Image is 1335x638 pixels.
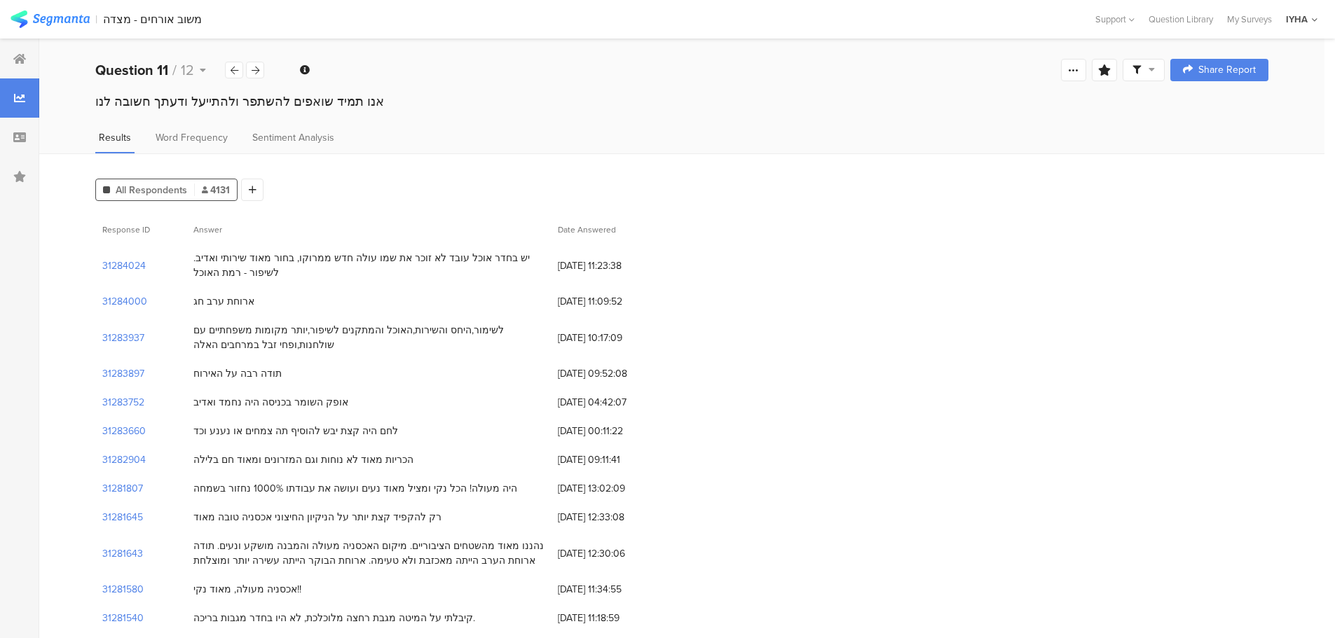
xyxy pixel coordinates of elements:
section: 31283660 [102,424,146,438]
span: Date Answered [558,223,616,236]
span: [DATE] 09:11:41 [558,452,670,467]
div: נהננו מאוד מהשטחים הציבוריים. מיקום האכסניה מעולה והמבנה מושקע ונעים. תודה ארוחת הערב הייתה מאכזב... [193,539,544,568]
section: 31284000 [102,294,147,309]
div: הכריות מאוד לא נוחות וגם המזרונים ומאוד חם בלילה [193,452,413,467]
div: אכסניה מעולה, מאוד נקי!! [193,582,301,597]
section: 31282904 [102,452,146,467]
span: 12 [181,60,194,81]
span: [DATE] 11:09:52 [558,294,670,309]
span: Answer [193,223,222,236]
a: Question Library [1142,13,1220,26]
a: My Surveys [1220,13,1279,26]
div: רק להקפיד קצת יותר על הניקיון החיצוני אכסניה טובה מאוד [193,510,441,525]
div: תודה רבה על האירוח [193,366,282,381]
section: 31281643 [102,546,143,561]
span: Results [99,130,131,145]
div: IYHA [1286,13,1308,26]
span: [DATE] 00:11:22 [558,424,670,438]
div: ארוחת ערב חג [193,294,254,309]
div: אופק השומר בכניסה היה נחמד ואדיב [193,395,348,410]
span: 4131 [202,183,230,197]
span: [DATE] 04:42:07 [558,395,670,410]
div: היה מעולה! הכל נקי ומציל מאוד נעים ועושה את עבודתו 1000% נחזור בשמחה [193,481,517,496]
section: 31281645 [102,510,143,525]
span: [DATE] 11:18:59 [558,611,670,625]
div: | [95,11,97,27]
div: לשימור,היחס והשירות,האוכל והמתקנים לשיפור,יותר מקומות משפחתיים עם שולחנות,ופחי זבל במרחבים האלה [193,323,544,352]
span: Word Frequency [156,130,228,145]
section: 31284024 [102,258,146,273]
span: / [172,60,177,81]
b: Question 11 [95,60,168,81]
div: משוב אורחים - מצדה [103,13,202,26]
span: [DATE] 11:23:38 [558,258,670,273]
div: לחם היה קצת יבש להוסיף תה צמחים או נענע וכד [193,424,398,438]
span: [DATE] 09:52:08 [558,366,670,381]
section: 31283752 [102,395,144,410]
div: אנו תמיד שואפים להשתפר ולהתייעל ודעתך חשובה לנו [95,92,1268,111]
span: Share Report [1198,65,1256,75]
span: [DATE] 13:02:09 [558,481,670,496]
span: [DATE] 10:17:09 [558,331,670,345]
section: 31281540 [102,611,144,625]
section: 31283897 [102,366,144,381]
span: [DATE] 11:34:55 [558,582,670,597]
span: [DATE] 12:30:06 [558,546,670,561]
div: קיבלתי על המיטה מגבת רחצה מלוכלכת, לא היו בחדר מגבות בריכה. [193,611,475,625]
section: 31283937 [102,331,144,345]
div: Support [1095,8,1135,30]
div: יש בחדר אוכל עובד לא זוכר את שמו עולה חדש ממרוקו, בחור מאוד שירותי ואדיב. לשיפור - רמת האוכל [193,251,544,280]
span: Response ID [102,223,150,236]
span: [DATE] 12:33:08 [558,510,670,525]
img: segmanta logo [11,11,90,28]
span: Sentiment Analysis [252,130,334,145]
section: 31281807 [102,481,143,496]
span: All Respondents [116,183,187,197]
section: 31281580 [102,582,144,597]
